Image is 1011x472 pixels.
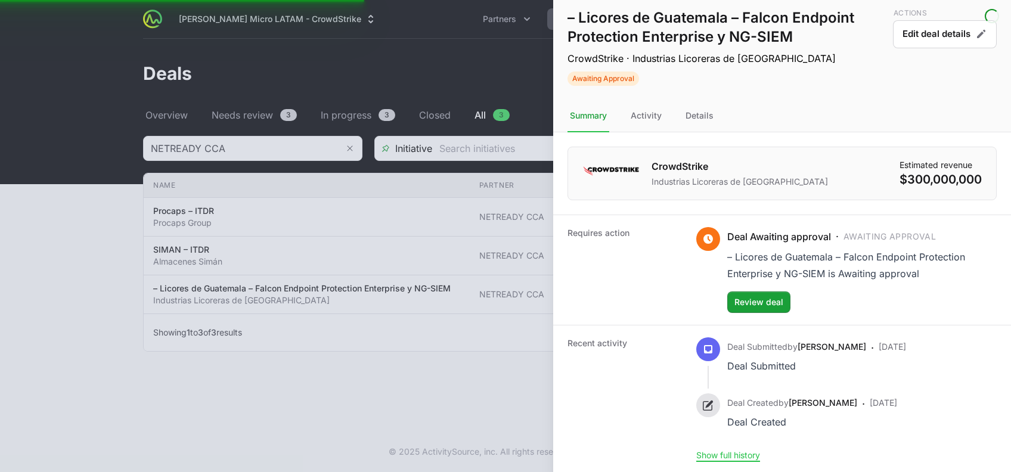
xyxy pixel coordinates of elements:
p: Industrias Licoreras de [GEOGRAPHIC_DATA] [652,176,828,188]
div: Activity [628,100,664,132]
div: Deal Created [727,414,857,430]
span: · [871,340,874,374]
p: CrowdStrike · Industrias Licoreras de [GEOGRAPHIC_DATA] [567,51,888,66]
button: Edit deal details [893,20,997,48]
ul: Activity history timeline [696,337,906,449]
h1: – Licores de Guatemala – Falcon Endpoint Protection Enterprise y NG-SIEM [567,8,888,46]
a: [PERSON_NAME] [789,398,857,408]
span: Review deal [734,295,783,309]
div: Details [683,100,716,132]
button: Show full history [696,450,760,461]
time: [DATE] [870,398,897,408]
p: by [727,341,866,353]
nav: Tabs [553,100,1011,132]
span: Awaiting Approval [843,231,936,243]
dt: Estimated revenue [900,159,982,171]
h1: CrowdStrike [652,159,828,173]
a: [PERSON_NAME] [798,341,866,352]
button: Review deal [727,291,790,313]
span: Deal Created [727,398,779,408]
div: Summary [567,100,609,132]
p: by [727,397,857,409]
time: [DATE] [879,341,906,352]
span: Deal Submitted [727,341,787,352]
dt: Recent activity [567,337,682,461]
dd: $300,000,000 [900,171,982,188]
p: · [727,229,997,244]
div: Deal actions [893,8,997,86]
div: – Licores de Guatemala – Falcon Endpoint Protection Enterprise y NG-SIEM is Awaiting approval [727,249,997,282]
p: Actions [894,8,997,18]
div: Deal Submitted [727,358,866,374]
span: Deal Awaiting approval [727,229,831,244]
img: CrowdStrike [582,159,640,183]
span: · [862,396,865,430]
dt: Requires action [567,227,682,313]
